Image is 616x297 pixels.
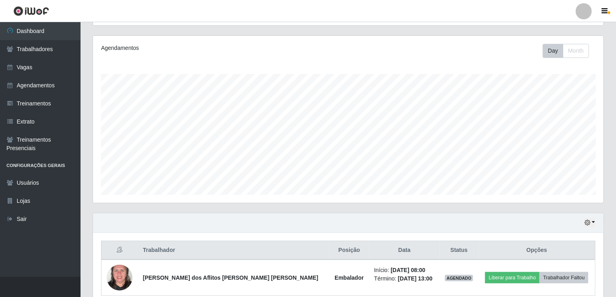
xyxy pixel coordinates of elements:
time: [DATE] 08:00 [391,267,425,273]
img: CoreUI Logo [13,6,49,16]
strong: Embalador [335,274,364,281]
th: Status [440,241,479,260]
span: AGENDADO [445,275,473,281]
button: Trabalhador Faltou [540,272,588,283]
div: First group [543,44,589,58]
th: Trabalhador [138,241,329,260]
strong: [PERSON_NAME] dos Aflitos [PERSON_NAME] [PERSON_NAME] [143,274,318,281]
th: Posição [329,241,369,260]
div: Toolbar with button groups [543,44,595,58]
button: Day [543,44,563,58]
li: Término: [374,274,435,283]
th: Opções [479,241,595,260]
th: Data [369,241,440,260]
li: Início: [374,266,435,274]
div: Agendamentos [101,44,300,52]
img: 1731364185521.jpeg [107,260,132,295]
time: [DATE] 13:00 [398,275,432,282]
button: Month [563,44,589,58]
button: Liberar para Trabalho [485,272,540,283]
